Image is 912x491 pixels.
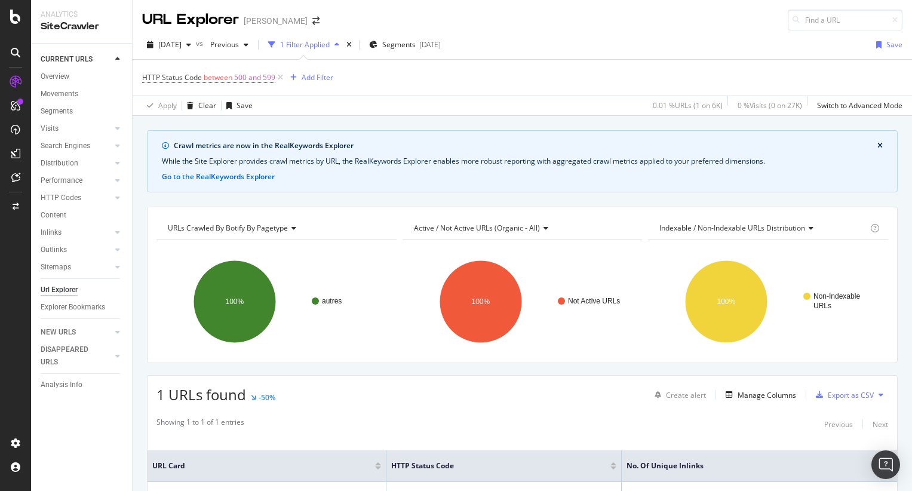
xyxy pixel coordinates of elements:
a: Search Engines [41,140,112,152]
button: Clear [182,96,216,115]
div: -50% [259,392,275,403]
button: 1 Filter Applied [263,35,344,54]
div: CURRENT URLS [41,53,93,66]
a: Analysis Info [41,379,124,391]
div: [PERSON_NAME] [244,15,308,27]
text: URLs [813,302,831,310]
div: Save [886,39,902,50]
div: Performance [41,174,82,187]
div: Add Filter [302,72,333,82]
span: Previous [205,39,239,50]
svg: A chart. [156,250,394,354]
span: Active / Not Active URLs (organic - all) [414,223,540,233]
div: Previous [824,419,853,429]
div: SiteCrawler [41,20,122,33]
div: While the Site Explorer provides crawl metrics by URL, the RealKeywords Explorer enables more rob... [162,156,883,167]
button: Segments[DATE] [364,35,446,54]
span: HTTP Status Code [391,461,592,471]
a: Inlinks [41,226,112,239]
h4: Active / Not Active URLs [412,219,632,238]
div: Sitemaps [41,261,71,274]
button: Next [873,417,888,431]
a: Explorer Bookmarks [41,301,124,314]
div: Save [237,100,253,111]
div: Create alert [666,390,706,400]
div: [DATE] [419,39,441,50]
text: 100% [717,297,736,306]
div: Url Explorer [41,284,78,296]
div: Manage Columns [738,390,796,400]
div: Export as CSV [828,390,874,400]
text: Not Active URLs [568,297,620,305]
div: URL Explorer [142,10,239,30]
span: vs [196,38,205,48]
div: arrow-right-arrow-left [312,17,320,25]
div: NEW URLS [41,326,76,339]
div: Segments [41,105,73,118]
span: 1 URLs found [156,385,246,404]
span: URL Card [152,461,372,471]
div: info banner [147,130,898,192]
button: Save [222,96,253,115]
span: Indexable / Non-Indexable URLs distribution [659,223,805,233]
button: Save [871,35,902,54]
a: Movements [41,88,124,100]
a: CURRENT URLS [41,53,112,66]
div: Next [873,419,888,429]
div: HTTP Codes [41,192,81,204]
div: 1 Filter Applied [280,39,330,50]
a: Distribution [41,157,112,170]
div: Crawl metrics are now in the RealKeywords Explorer [174,140,877,151]
button: Add Filter [285,70,333,85]
button: Previous [824,417,853,431]
span: between [204,72,232,82]
span: Segments [382,39,416,50]
button: Export as CSV [811,385,874,404]
a: DISAPPEARED URLS [41,343,112,369]
a: Content [41,209,124,222]
div: Analysis Info [41,379,82,391]
text: Non-Indexable [813,292,860,300]
a: NEW URLS [41,326,112,339]
span: HTTP Status Code [142,72,202,82]
div: Distribution [41,157,78,170]
input: Find a URL [788,10,902,30]
div: Outlinks [41,244,67,256]
button: Previous [205,35,253,54]
div: Content [41,209,66,222]
div: Overview [41,70,69,83]
div: Clear [198,100,216,111]
svg: A chart. [648,250,885,354]
text: 100% [471,297,490,306]
div: Search Engines [41,140,90,152]
button: Create alert [650,385,706,404]
div: Visits [41,122,59,135]
a: Outlinks [41,244,112,256]
div: Switch to Advanced Mode [817,100,902,111]
button: [DATE] [142,35,196,54]
button: close banner [874,138,886,154]
button: Go to the RealKeywords Explorer [162,171,275,182]
div: times [344,39,354,51]
a: Performance [41,174,112,187]
button: Switch to Advanced Mode [812,96,902,115]
button: Apply [142,96,177,115]
div: 0 % Visits ( 0 on 27K ) [738,100,802,111]
text: autres [322,297,342,305]
div: Inlinks [41,226,62,239]
a: Segments [41,105,124,118]
span: 2025 Oct. 5th [158,39,182,50]
span: No. of Unique Inlinks [627,461,868,471]
div: Showing 1 to 1 of 1 entries [156,417,244,431]
a: Visits [41,122,112,135]
div: Apply [158,100,177,111]
a: Url Explorer [41,284,124,296]
a: Overview [41,70,124,83]
div: A chart. [403,250,640,354]
div: Explorer Bookmarks [41,301,105,314]
div: Analytics [41,10,122,20]
h4: URLs Crawled By Botify By pagetype [165,219,386,238]
a: Sitemaps [41,261,112,274]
